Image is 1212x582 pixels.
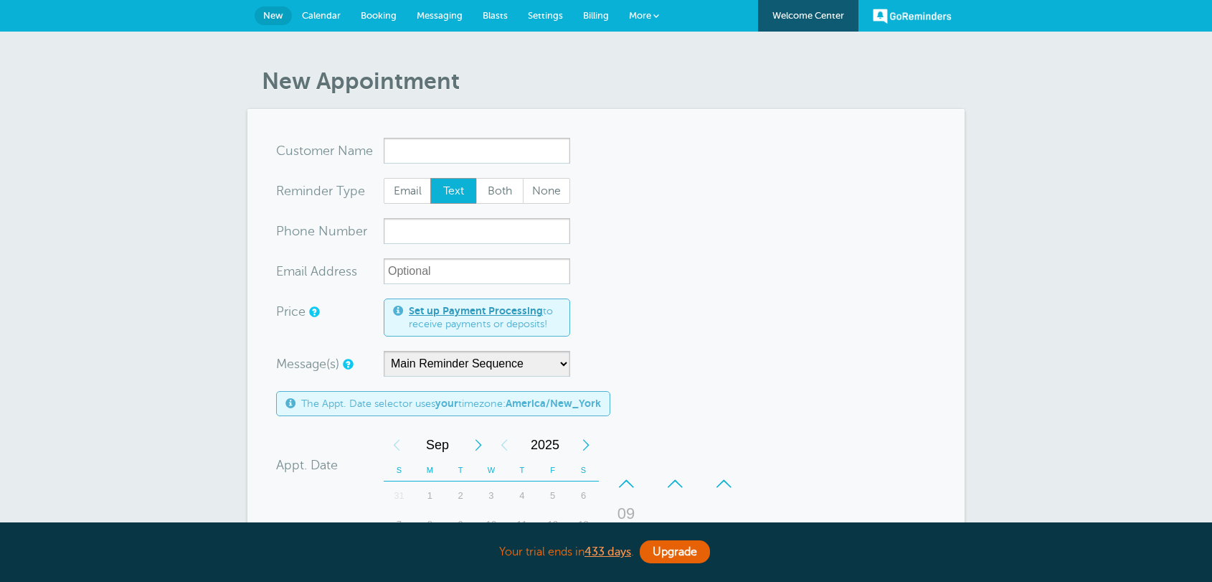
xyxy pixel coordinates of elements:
[415,482,445,510] div: 1
[276,138,384,164] div: ame
[476,178,524,204] label: Both
[445,482,476,510] div: 2
[409,305,561,330] span: to receive payments or deposits!
[384,178,431,204] label: Email
[640,540,710,563] a: Upgrade
[477,179,523,203] span: Both
[506,482,537,510] div: Thursday, September 4
[609,499,643,528] div: 09
[476,482,507,510] div: 3
[300,225,336,238] span: ne Nu
[517,431,573,459] span: 2025
[583,10,609,21] span: Billing
[263,10,283,21] span: New
[445,459,476,482] th: T
[415,459,445,482] th: M
[384,459,415,482] th: S
[301,398,601,410] span: The Appt. Date selector uses timezone:
[384,431,409,459] div: Previous Month
[506,398,601,409] b: America/New_York
[415,510,445,539] div: 8
[573,431,599,459] div: Next Year
[415,510,445,539] div: Monday, September 8
[584,545,631,558] a: 433 days
[537,482,568,510] div: 5
[309,307,318,316] a: An optional price for the appointment. If you set a price, you can include a payment link in your...
[1155,525,1198,568] iframe: Resource center
[568,482,599,510] div: Saturday, September 6
[276,258,384,284] div: ress
[262,67,965,95] h1: New Appointment
[568,459,599,482] th: S
[384,258,570,284] input: Optional
[276,218,384,244] div: mber
[299,144,348,157] span: tomer N
[483,10,508,21] span: Blasts
[431,179,477,203] span: Text
[409,431,465,459] span: September
[276,459,338,471] label: Appt. Date
[302,10,341,21] span: Calendar
[417,10,463,21] span: Messaging
[276,305,306,318] label: Price
[537,510,568,539] div: Friday, September 12
[384,510,415,539] div: Sunday, September 7
[537,459,568,482] th: F
[537,482,568,510] div: Friday, September 5
[523,178,570,204] label: None
[476,510,507,539] div: Wednesday, September 10
[506,510,537,539] div: 11
[629,10,651,21] span: More
[476,510,507,539] div: 10
[465,431,491,459] div: Next Month
[506,459,537,482] th: T
[445,482,476,510] div: Tuesday, September 2
[409,305,543,316] a: Set up Payment Processing
[568,510,599,539] div: Saturday, September 13
[384,510,415,539] div: 7
[276,265,301,278] span: Ema
[524,179,569,203] span: None
[537,510,568,539] div: 12
[445,510,476,539] div: 9
[506,510,537,539] div: Thursday, September 11
[528,10,563,21] span: Settings
[568,510,599,539] div: 13
[301,265,334,278] span: il Add
[255,6,292,25] a: New
[384,179,430,203] span: Email
[476,482,507,510] div: Wednesday, September 3
[276,144,299,157] span: Cus
[476,459,507,482] th: W
[430,178,478,204] label: Text
[491,431,517,459] div: Previous Year
[247,537,965,568] div: Your trial ends in .
[276,184,365,197] label: Reminder Type
[384,482,415,510] div: 31
[506,482,537,510] div: 4
[276,225,300,238] span: Pho
[384,482,415,510] div: Sunday, August 31
[415,482,445,510] div: Monday, September 1
[445,510,476,539] div: Tuesday, September 9
[435,398,458,409] b: your
[568,482,599,510] div: 6
[361,10,397,21] span: Booking
[343,360,351,369] a: Simple templates and custom messages will use the reminder schedule set under Settings > Reminder...
[276,357,339,370] label: Message(s)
